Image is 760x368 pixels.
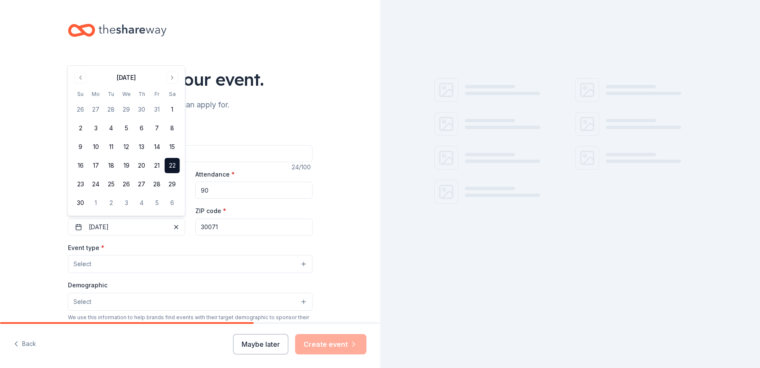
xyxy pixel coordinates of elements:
[68,145,312,162] input: Spring Fundraiser
[233,334,288,354] button: Maybe later
[88,102,104,117] button: 27
[68,255,312,273] button: Select
[195,182,312,199] input: 20
[119,195,134,211] button: 3
[149,121,165,136] button: 7
[73,297,91,307] span: Select
[119,158,134,173] button: 19
[134,121,149,136] button: 6
[165,121,180,136] button: 8
[195,219,312,236] input: 12345 (U.S. only)
[149,195,165,211] button: 5
[104,121,119,136] button: 4
[73,102,88,117] button: 26
[195,207,226,215] label: ZIP code
[165,102,180,117] button: 1
[134,139,149,155] button: 13
[149,102,165,117] button: 31
[292,162,312,172] div: 24 /100
[73,139,88,155] button: 9
[104,102,119,117] button: 28
[119,121,134,136] button: 5
[134,102,149,117] button: 30
[75,72,87,84] button: Go to previous month
[104,158,119,173] button: 18
[149,139,165,155] button: 14
[73,259,91,269] span: Select
[149,90,165,98] th: Friday
[165,177,180,192] button: 29
[119,139,134,155] button: 12
[68,293,312,311] button: Select
[88,90,104,98] th: Monday
[68,244,104,252] label: Event type
[119,102,134,117] button: 29
[165,158,180,173] button: 22
[68,98,312,112] div: We'll find in-kind donations you can apply for.
[165,90,180,98] th: Saturday
[88,195,104,211] button: 1
[165,195,180,211] button: 6
[88,158,104,173] button: 17
[14,335,36,353] button: Back
[68,219,185,236] button: [DATE]
[166,72,178,84] button: Go to next month
[88,139,104,155] button: 10
[68,314,312,328] div: We use this information to help brands find events with their target demographic to sponsor their...
[88,121,104,136] button: 3
[134,90,149,98] th: Thursday
[104,195,119,211] button: 2
[117,73,136,83] div: [DATE]
[73,121,88,136] button: 2
[134,177,149,192] button: 27
[104,90,119,98] th: Tuesday
[134,195,149,211] button: 4
[68,67,312,91] div: Tell us about your event.
[104,177,119,192] button: 25
[73,195,88,211] button: 30
[104,139,119,155] button: 11
[149,177,165,192] button: 28
[149,158,165,173] button: 21
[73,158,88,173] button: 16
[165,139,180,155] button: 15
[68,281,107,289] label: Demographic
[73,90,88,98] th: Sunday
[119,90,134,98] th: Wednesday
[88,177,104,192] button: 24
[119,177,134,192] button: 26
[73,177,88,192] button: 23
[195,170,235,179] label: Attendance
[134,158,149,173] button: 20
